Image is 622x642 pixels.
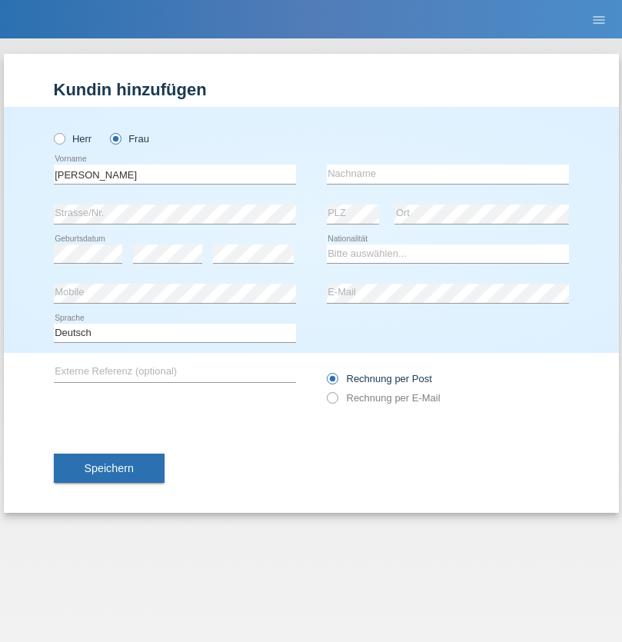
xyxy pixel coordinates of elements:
[54,133,92,145] label: Herr
[327,392,337,411] input: Rechnung per E-Mail
[85,462,134,474] span: Speichern
[110,133,120,143] input: Frau
[54,133,64,143] input: Herr
[327,373,432,384] label: Rechnung per Post
[591,12,607,28] i: menu
[54,80,569,99] h1: Kundin hinzufügen
[110,133,149,145] label: Frau
[584,15,614,24] a: menu
[54,454,165,483] button: Speichern
[327,373,337,392] input: Rechnung per Post
[327,392,441,404] label: Rechnung per E-Mail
